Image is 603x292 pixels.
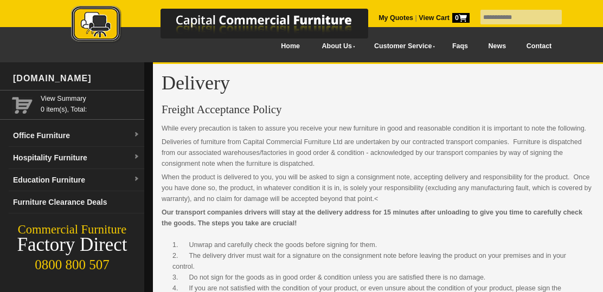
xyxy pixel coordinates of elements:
[41,93,140,113] span: 0 item(s), Total:
[452,13,470,23] span: 0
[516,34,562,59] a: Contact
[41,93,140,104] a: View Summary
[9,191,144,213] a: Furniture Clearance Deals
[133,132,140,138] img: dropdown
[162,73,594,93] h1: Delivery
[162,209,582,227] strong: Our transport companies drivers will stay at the delivery address for 15 minutes after unloading ...
[162,172,594,204] p: When the product is delivered to you, you will be asked to sign a consignment note, accepting del...
[172,250,583,272] li: The delivery driver must wait for a signature on the consignment note before leaving the product ...
[419,14,470,22] strong: View Cart
[133,154,140,160] img: dropdown
[417,14,470,22] a: View Cart0
[9,125,144,147] a: Office Furnituredropdown
[162,104,594,115] h3: Freight Acceptance Policy
[172,252,178,259] span: 2.
[9,169,144,191] a: Education Furnituredropdown
[172,239,583,250] li: Unwrap and carefully check the goods before signing for them.
[41,5,421,45] img: Capital Commercial Furniture Logo
[172,284,178,292] span: 4.
[442,34,478,59] a: Faqs
[9,147,144,169] a: Hospitality Furnituredropdown
[172,272,583,283] li: Do not sign for the goods as in good order & condition unless you are satisfied there is no damage.
[162,137,594,169] p: Deliveries of furniture from Capital Commercial Furniture Ltd are undertaken by our contracted tr...
[9,62,144,95] div: [DOMAIN_NAME]
[172,274,178,281] span: 3.
[41,5,421,48] a: Capital Commercial Furniture Logo
[172,241,178,249] span: 1.
[133,176,140,183] img: dropdown
[162,123,594,134] p: While every precaution is taken to assure you receive your new furniture in good and reasonable c...
[478,34,516,59] a: News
